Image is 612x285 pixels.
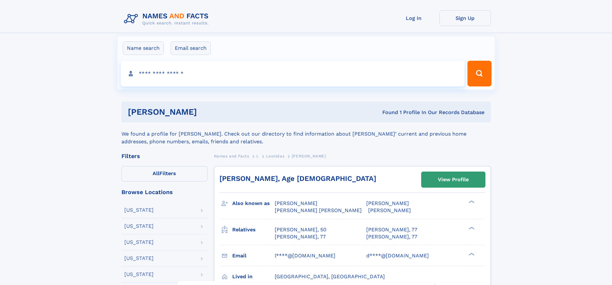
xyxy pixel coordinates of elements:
[368,207,411,213] span: [PERSON_NAME]
[121,189,208,195] div: Browse Locations
[232,250,275,261] h3: Email
[366,226,417,233] a: [PERSON_NAME], 77
[123,41,164,55] label: Name search
[275,233,326,240] a: [PERSON_NAME], 77
[124,240,154,245] div: [US_STATE]
[232,271,275,282] h3: Lived in
[275,226,326,233] a: [PERSON_NAME], 50
[121,10,214,28] img: Logo Names and Facts
[121,166,208,182] label: Filters
[388,10,439,26] a: Log In
[266,152,284,160] a: Leonidas
[366,233,417,240] a: [PERSON_NAME], 77
[467,61,491,86] button: Search Button
[421,172,485,187] a: View Profile
[232,198,275,209] h3: Also known as
[366,200,409,206] span: [PERSON_NAME]
[256,154,259,158] span: L
[266,154,284,158] span: Leonidas
[439,10,491,26] a: Sign Up
[275,200,317,206] span: [PERSON_NAME]
[153,170,159,176] span: All
[275,273,385,280] span: [GEOGRAPHIC_DATA], [GEOGRAPHIC_DATA]
[292,154,326,158] span: [PERSON_NAME]
[467,252,475,256] div: ❯
[214,152,249,160] a: Names and Facts
[219,174,376,183] a: [PERSON_NAME], Age [DEMOGRAPHIC_DATA]
[124,256,154,261] div: [US_STATE]
[124,224,154,229] div: [US_STATE]
[256,152,259,160] a: L
[121,153,208,159] div: Filters
[232,224,275,235] h3: Relatives
[438,172,469,187] div: View Profile
[289,109,484,116] div: Found 1 Profile In Our Records Database
[121,61,465,86] input: search input
[467,200,475,204] div: ❯
[121,122,491,146] div: We found a profile for [PERSON_NAME]. Check out our directory to find information about [PERSON_N...
[124,272,154,277] div: [US_STATE]
[467,226,475,230] div: ❯
[128,108,290,116] h1: [PERSON_NAME]
[171,41,211,55] label: Email search
[275,207,362,213] span: [PERSON_NAME] [PERSON_NAME]
[124,208,154,213] div: [US_STATE]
